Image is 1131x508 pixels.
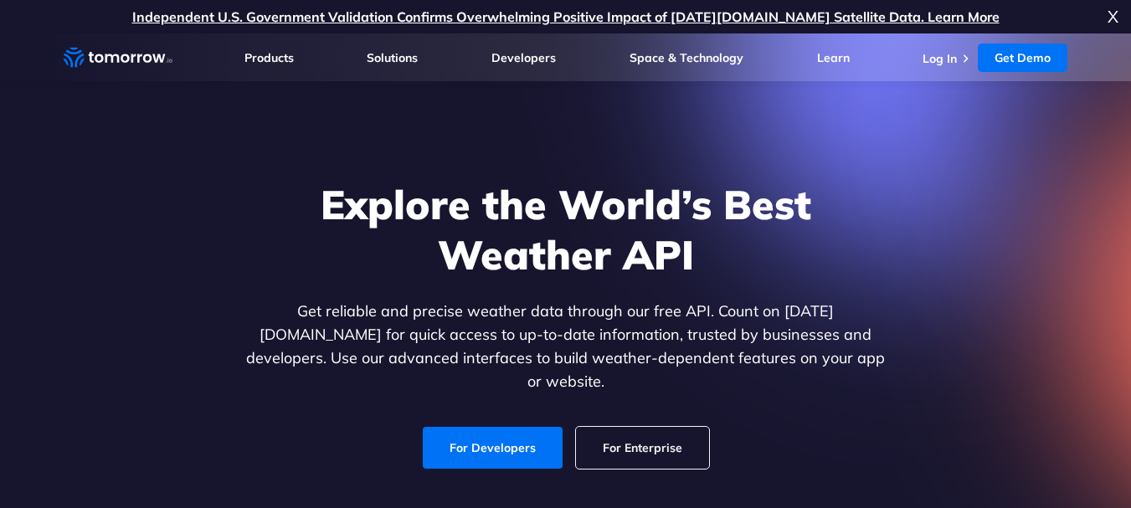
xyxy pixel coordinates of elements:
a: Learn [817,50,850,65]
a: For Developers [423,427,563,469]
a: Space & Technology [630,50,743,65]
p: Get reliable and precise weather data through our free API. Count on [DATE][DOMAIN_NAME] for quic... [243,300,889,393]
a: Independent U.S. Government Validation Confirms Overwhelming Positive Impact of [DATE][DOMAIN_NAM... [132,8,1000,25]
a: Get Demo [978,44,1067,72]
a: Solutions [367,50,418,65]
a: Products [244,50,294,65]
a: Developers [491,50,556,65]
a: Home link [64,45,172,70]
h1: Explore the World’s Best Weather API [243,179,889,280]
a: For Enterprise [576,427,709,469]
a: Log In [923,51,957,66]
